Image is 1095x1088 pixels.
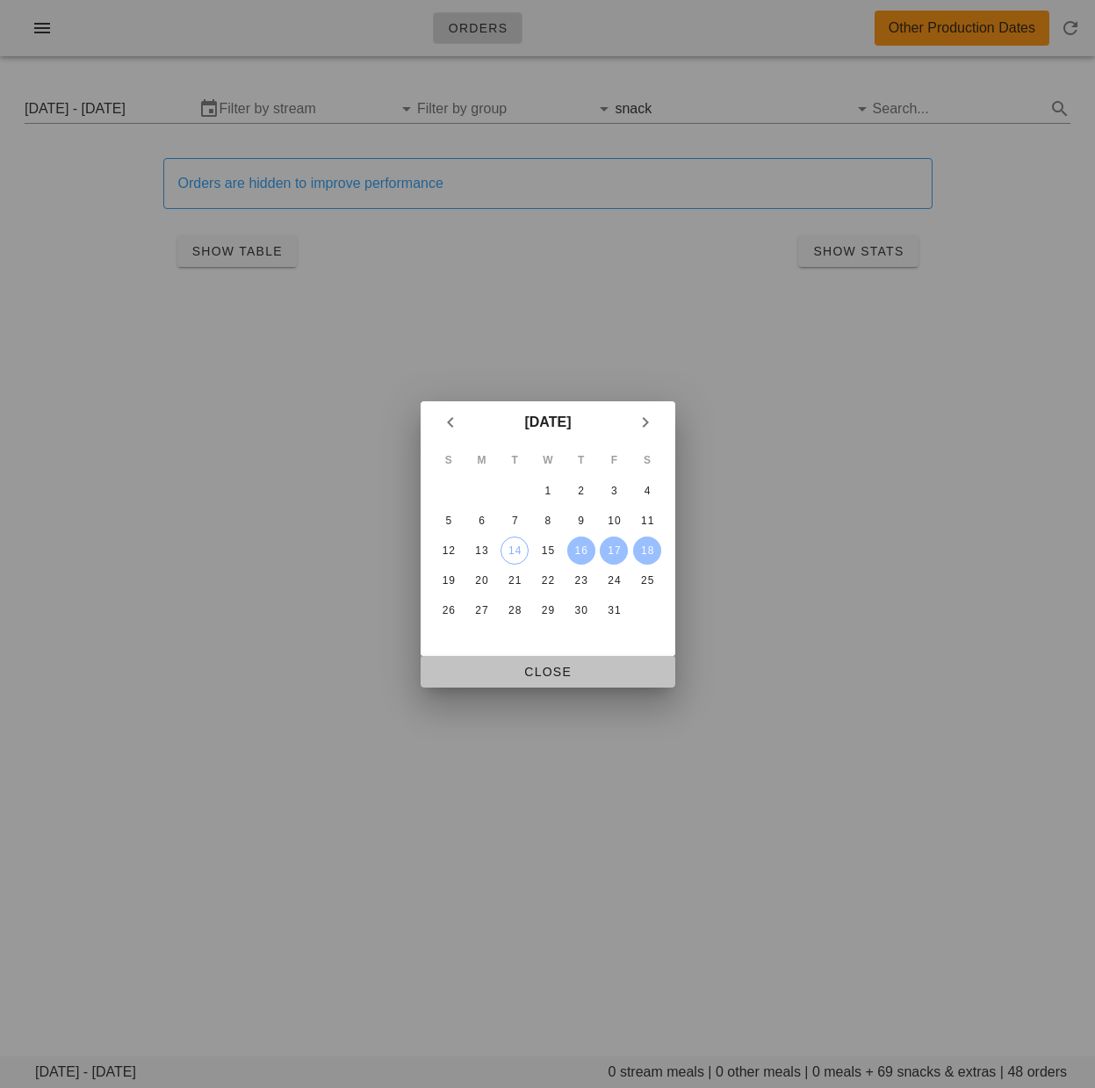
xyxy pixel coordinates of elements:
button: [DATE] [517,405,578,440]
button: 6 [467,507,495,535]
button: 27 [467,596,495,624]
div: 8 [533,515,561,527]
button: 18 [633,537,661,565]
button: 2 [566,477,594,505]
div: 22 [533,574,561,587]
th: W [532,445,564,475]
button: 28 [501,596,529,624]
div: 17 [600,544,628,557]
button: 15 [533,537,561,565]
button: 25 [633,566,661,594]
div: 16 [566,544,594,557]
button: 22 [533,566,561,594]
div: 26 [434,604,462,616]
th: S [433,445,465,475]
button: 5 [434,507,462,535]
div: 1 [533,485,561,497]
div: 20 [467,574,495,587]
div: 4 [633,485,661,497]
button: 13 [467,537,495,565]
button: 3 [600,477,628,505]
span: Close [435,665,661,679]
div: 7 [501,515,529,527]
button: Next month [630,407,661,438]
div: 27 [467,604,495,616]
div: 13 [467,544,495,557]
div: 18 [633,544,661,557]
button: 21 [501,566,529,594]
div: 6 [467,515,495,527]
button: 1 [533,477,561,505]
th: T [499,445,530,475]
button: Close [421,656,675,688]
div: 24 [600,574,628,587]
th: T [565,445,596,475]
div: 9 [566,515,594,527]
button: 8 [533,507,561,535]
button: 12 [434,537,462,565]
button: 16 [566,537,594,565]
div: 14 [501,544,528,557]
button: 4 [633,477,661,505]
div: 25 [633,574,661,587]
div: 5 [434,515,462,527]
button: 14 [501,537,529,565]
div: 10 [600,515,628,527]
button: 20 [467,566,495,594]
div: 12 [434,544,462,557]
div: 2 [566,485,594,497]
div: 29 [533,604,561,616]
button: 24 [600,566,628,594]
div: 19 [434,574,462,587]
div: 3 [600,485,628,497]
button: 29 [533,596,561,624]
th: F [598,445,630,475]
button: Previous month [435,407,466,438]
div: 31 [600,604,628,616]
button: 7 [501,507,529,535]
div: 30 [566,604,594,616]
div: 23 [566,574,594,587]
div: 11 [633,515,661,527]
button: 10 [600,507,628,535]
div: 15 [533,544,561,557]
button: 23 [566,566,594,594]
button: 19 [434,566,462,594]
button: 31 [600,596,628,624]
div: 28 [501,604,529,616]
button: 30 [566,596,594,624]
button: 11 [633,507,661,535]
button: 17 [600,537,628,565]
button: 26 [434,596,462,624]
th: S [631,445,663,475]
div: 21 [501,574,529,587]
th: M [465,445,497,475]
button: 9 [566,507,594,535]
